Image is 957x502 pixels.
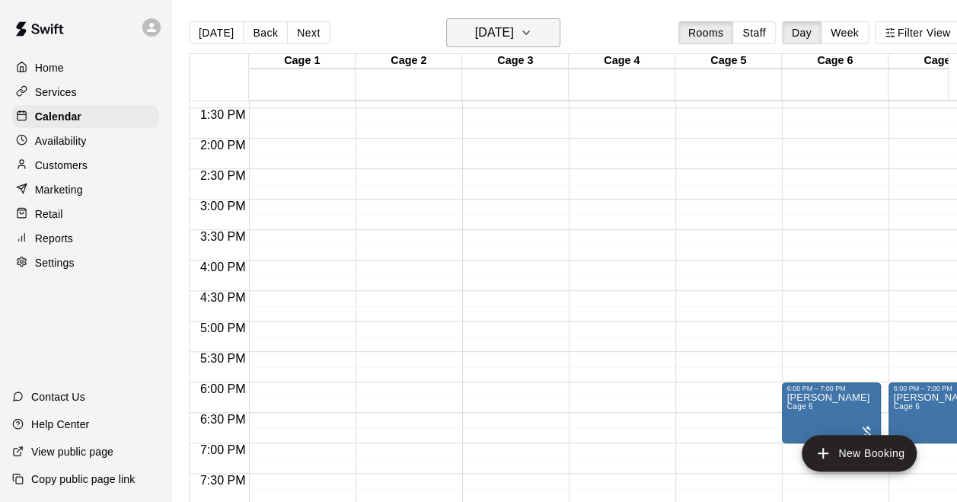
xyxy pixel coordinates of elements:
[31,417,89,432] p: Help Center
[802,435,917,472] button: add
[475,22,514,43] h6: [DATE]
[189,21,244,44] button: [DATE]
[35,255,75,270] p: Settings
[12,203,159,225] a: Retail
[12,154,159,177] a: Customers
[12,56,159,79] a: Home
[782,54,888,69] div: Cage 6
[732,21,776,44] button: Staff
[35,158,88,173] p: Customers
[196,321,250,334] span: 5:00 PM
[196,382,250,395] span: 6:00 PM
[196,200,250,213] span: 3:00 PM
[196,139,250,152] span: 2:00 PM
[446,18,560,47] button: [DATE]
[35,133,87,149] p: Availability
[35,231,73,246] p: Reports
[35,109,81,124] p: Calendar
[12,227,159,250] a: Reports
[31,472,135,487] p: Copy public page link
[196,352,250,365] span: 5:30 PM
[196,261,250,273] span: 4:00 PM
[12,129,159,152] a: Availability
[821,21,869,44] button: Week
[31,389,85,404] p: Contact Us
[196,413,250,426] span: 6:30 PM
[12,81,159,104] a: Services
[35,206,63,222] p: Retail
[12,105,159,128] a: Calendar
[196,291,250,304] span: 4:30 PM
[243,21,288,44] button: Back
[356,54,462,69] div: Cage 2
[196,443,250,456] span: 7:00 PM
[893,402,919,411] span: Cage 6
[678,21,733,44] button: Rooms
[35,60,64,75] p: Home
[782,382,881,443] div: 6:00 PM – 7:00 PM: Cage 6
[782,21,821,44] button: Day
[249,54,356,69] div: Cage 1
[569,54,675,69] div: Cage 4
[675,54,782,69] div: Cage 5
[196,474,250,487] span: 7:30 PM
[786,385,876,392] div: 6:00 PM – 7:00 PM
[196,108,250,121] span: 1:30 PM
[35,85,77,100] p: Services
[287,21,330,44] button: Next
[31,444,113,459] p: View public page
[35,182,83,197] p: Marketing
[12,178,159,201] a: Marketing
[462,54,569,69] div: Cage 3
[786,402,812,411] span: Cage 6
[196,230,250,243] span: 3:30 PM
[196,169,250,182] span: 2:30 PM
[12,251,159,274] a: Settings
